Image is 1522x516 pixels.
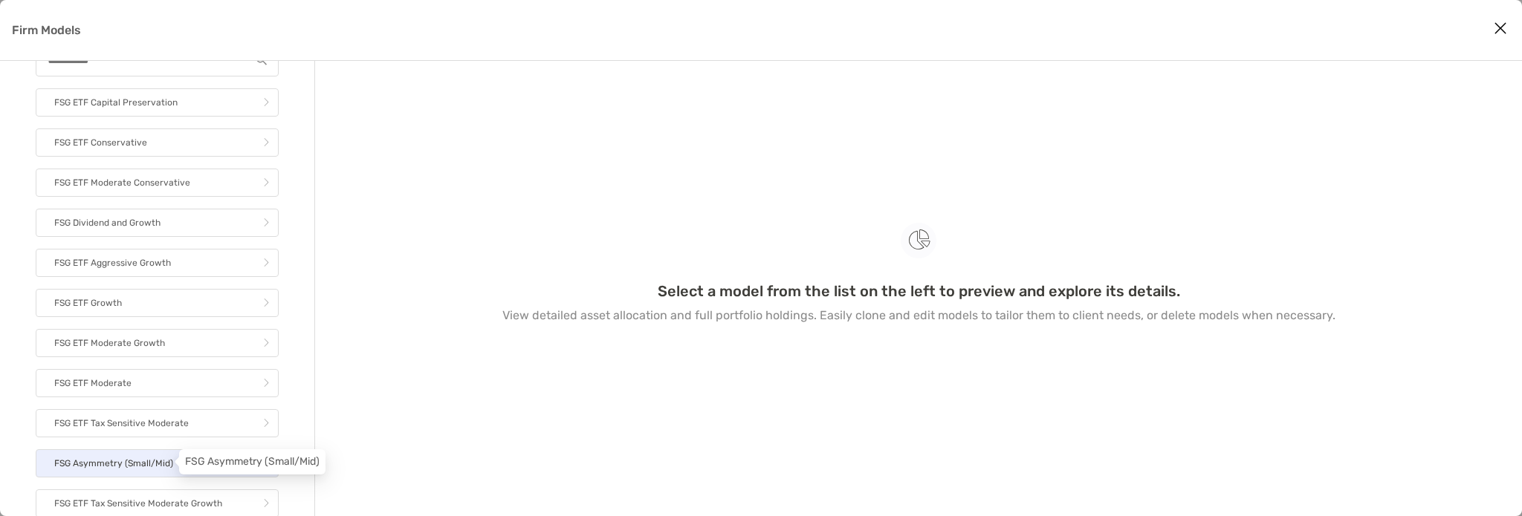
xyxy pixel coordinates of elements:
[36,249,279,277] a: FSG ETF Aggressive Growth
[54,94,178,112] p: FSG ETF Capital Preservation
[36,449,279,477] a: FSG Asymmetry (Small/Mid)
[36,88,279,117] a: FSG ETF Capital Preservation
[54,374,132,393] p: FSG ETF Moderate
[502,306,1335,324] p: View detailed asset allocation and full portfolio holdings. Easily clone and edit models to tailo...
[54,214,161,232] p: FSG Dividend and Growth
[12,21,81,39] p: Firm Models
[36,329,279,357] a: FSG ETF Moderate Growth
[54,174,190,192] p: FSG ETF Moderate Conservative
[54,334,165,353] p: FSG ETF Moderate Growth
[36,369,279,397] a: FSG ETF Moderate
[54,294,122,313] p: FSG ETF Growth
[54,134,147,152] p: FSG ETF Conservative
[658,282,1180,300] h3: Select a model from the list on the left to preview and explore its details.
[54,454,173,473] p: FSG Asymmetry (Small/Mid)
[36,409,279,437] a: FSG ETF Tax Sensitive Moderate
[54,494,222,513] p: FSG ETF Tax Sensitive Moderate Growth
[54,414,189,433] p: FSG ETF Tax Sensitive Moderate
[1489,18,1512,40] button: Close modal
[36,169,279,197] a: FSG ETF Moderate Conservative
[179,449,326,474] div: FSG Asymmetry (Small/Mid)
[36,289,279,317] a: FSG ETF Growth
[36,128,279,157] a: FSG ETF Conservative
[54,254,171,272] p: FSG ETF Aggressive Growth
[36,209,279,237] a: FSG Dividend and Growth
